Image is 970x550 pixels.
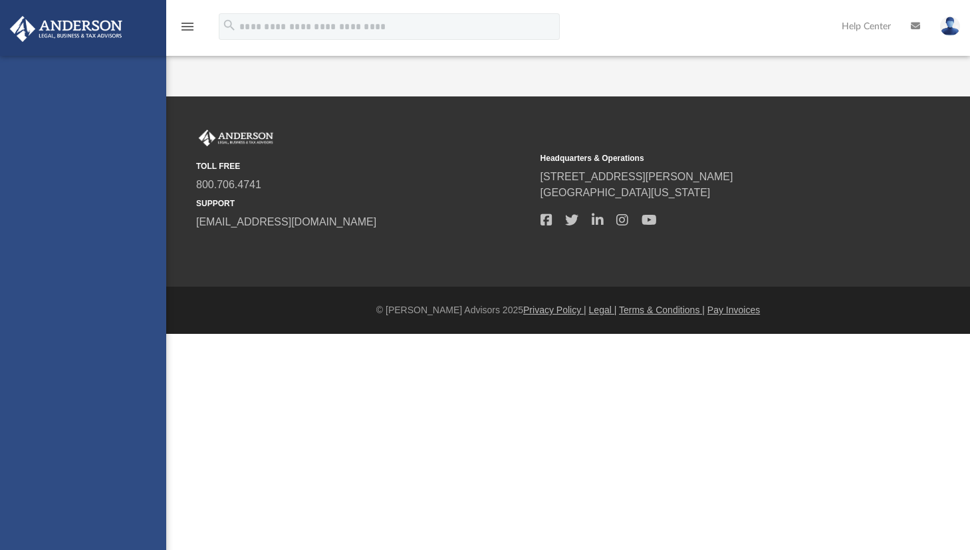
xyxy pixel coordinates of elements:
[541,152,876,164] small: Headquarters & Operations
[180,19,195,35] i: menu
[196,179,261,190] a: 800.706.4741
[166,303,970,317] div: © [PERSON_NAME] Advisors 2025
[940,17,960,36] img: User Pic
[222,18,237,33] i: search
[196,216,376,227] a: [EMAIL_ADDRESS][DOMAIN_NAME]
[523,305,586,315] a: Privacy Policy |
[619,305,705,315] a: Terms & Conditions |
[6,16,126,42] img: Anderson Advisors Platinum Portal
[541,187,711,198] a: [GEOGRAPHIC_DATA][US_STATE]
[196,130,276,147] img: Anderson Advisors Platinum Portal
[180,25,195,35] a: menu
[196,198,531,209] small: SUPPORT
[541,171,733,182] a: [STREET_ADDRESS][PERSON_NAME]
[196,160,531,172] small: TOLL FREE
[707,305,760,315] a: Pay Invoices
[589,305,617,315] a: Legal |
